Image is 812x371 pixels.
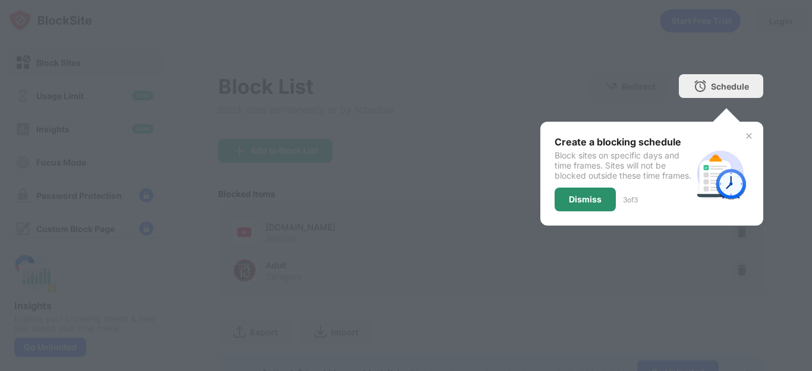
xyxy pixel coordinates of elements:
div: Dismiss [569,195,602,204]
div: Create a blocking schedule [555,136,692,148]
div: 3 of 3 [623,195,638,204]
div: Schedule [711,81,749,91]
img: schedule.svg [692,145,749,202]
img: x-button.svg [744,131,754,141]
div: Block sites on specific days and time frames. Sites will not be blocked outside these time frames. [555,150,692,180]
